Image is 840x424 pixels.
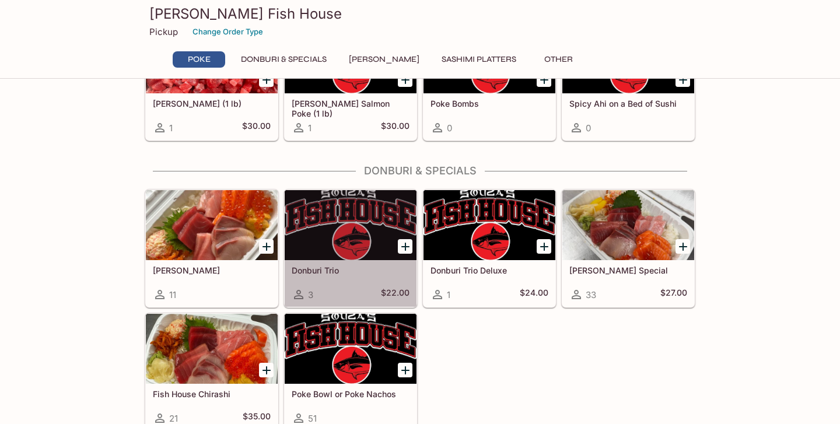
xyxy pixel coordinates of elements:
[342,51,426,68] button: [PERSON_NAME]
[169,413,178,424] span: 21
[284,23,417,141] a: [PERSON_NAME] Salmon Poke (1 lb)1$30.00
[435,51,523,68] button: Sashimi Platters
[675,239,690,254] button: Add Souza Special
[285,23,416,93] div: Ora King Salmon Poke (1 lb)
[259,72,274,87] button: Add Ahi Poke (1 lb)
[149,5,691,23] h3: [PERSON_NAME] Fish House
[153,389,271,399] h5: Fish House Chirashi
[423,190,555,260] div: Donburi Trio Deluxe
[242,121,271,135] h5: $30.00
[308,413,317,424] span: 51
[562,190,694,260] div: Souza Special
[259,363,274,377] button: Add Fish House Chirashi
[532,51,584,68] button: Other
[447,122,452,134] span: 0
[169,289,176,300] span: 11
[562,23,695,141] a: Spicy Ahi on a Bed of Sushi0
[398,72,412,87] button: Add Ora King Salmon Poke (1 lb)
[537,239,551,254] button: Add Donburi Trio Deluxe
[292,389,409,399] h5: Poke Bowl or Poke Nachos
[146,190,278,260] div: Sashimi Donburis
[447,289,450,300] span: 1
[660,288,687,302] h5: $27.00
[146,23,278,93] div: Ahi Poke (1 lb)
[569,99,687,108] h5: Spicy Ahi on a Bed of Sushi
[562,23,694,93] div: Spicy Ahi on a Bed of Sushi
[292,99,409,118] h5: [PERSON_NAME] Salmon Poke (1 lb)
[145,190,278,307] a: [PERSON_NAME]11
[235,51,333,68] button: Donburi & Specials
[284,190,417,307] a: Donburi Trio3$22.00
[381,288,409,302] h5: $22.00
[308,122,311,134] span: 1
[675,72,690,87] button: Add Spicy Ahi on a Bed of Sushi
[586,122,591,134] span: 0
[308,289,313,300] span: 3
[153,265,271,275] h5: [PERSON_NAME]
[423,23,556,141] a: Poke Bombs0
[537,72,551,87] button: Add Poke Bombs
[423,190,556,307] a: Donburi Trio Deluxe1$24.00
[285,190,416,260] div: Donburi Trio
[173,51,225,68] button: Poke
[520,288,548,302] h5: $24.00
[586,289,596,300] span: 33
[423,23,555,93] div: Poke Bombs
[259,239,274,254] button: Add Sashimi Donburis
[398,239,412,254] button: Add Donburi Trio
[430,99,548,108] h5: Poke Bombs
[381,121,409,135] h5: $30.00
[285,314,416,384] div: Poke Bowl or Poke Nachos
[153,99,271,108] h5: [PERSON_NAME] (1 lb)
[430,265,548,275] h5: Donburi Trio Deluxe
[149,26,178,37] p: Pickup
[562,190,695,307] a: [PERSON_NAME] Special33$27.00
[187,23,268,41] button: Change Order Type
[146,314,278,384] div: Fish House Chirashi
[145,23,278,141] a: [PERSON_NAME] (1 lb)1$30.00
[398,363,412,377] button: Add Poke Bowl or Poke Nachos
[169,122,173,134] span: 1
[292,265,409,275] h5: Donburi Trio
[145,164,695,177] h4: Donburi & Specials
[569,265,687,275] h5: [PERSON_NAME] Special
